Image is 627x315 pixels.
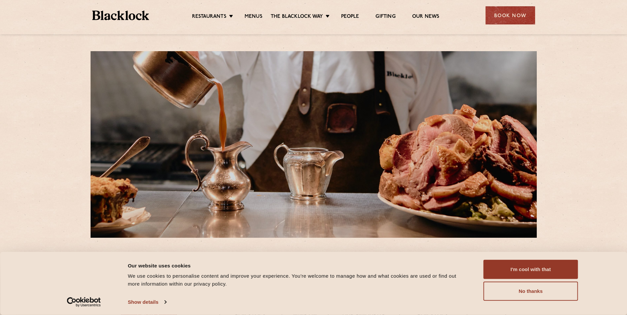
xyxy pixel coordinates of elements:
[484,260,578,279] button: I'm cool with that
[412,14,440,21] a: Our News
[271,14,323,21] a: The Blacklock Way
[341,14,359,21] a: People
[92,11,149,20] img: BL_Textured_Logo-footer-cropped.svg
[192,14,226,21] a: Restaurants
[128,272,469,288] div: We use cookies to personalise content and improve your experience. You're welcome to manage how a...
[484,282,578,301] button: No thanks
[55,297,113,307] a: Usercentrics Cookiebot - opens in a new window
[375,14,395,21] a: Gifting
[128,262,469,269] div: Our website uses cookies
[245,14,262,21] a: Menus
[486,6,535,24] div: Book Now
[128,297,166,307] a: Show details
